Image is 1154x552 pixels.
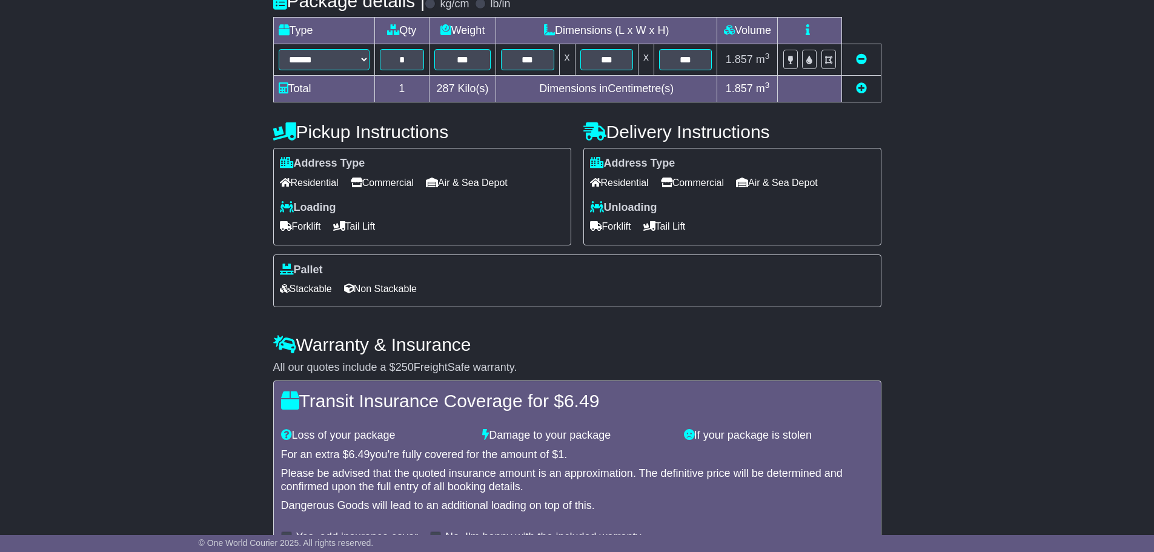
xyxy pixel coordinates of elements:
td: Total [273,76,374,102]
td: Kilo(s) [429,76,496,102]
div: Damage to your package [476,429,678,442]
label: No, I'm happy with the included warranty [445,531,642,544]
span: Commercial [661,173,724,192]
td: Dimensions in Centimetre(s) [496,76,717,102]
span: Forklift [590,217,631,236]
label: Yes, add insurance cover [296,531,418,544]
td: Type [273,18,374,44]
label: Address Type [590,157,675,170]
label: Pallet [280,264,323,277]
span: Residential [280,173,339,192]
a: Remove this item [856,53,867,65]
span: Stackable [280,279,332,298]
h4: Warranty & Insurance [273,334,881,354]
label: Loading [280,201,336,214]
span: Tail Lift [643,217,686,236]
span: Commercial [351,173,414,192]
td: Qty [374,18,429,44]
span: © One World Courier 2025. All rights reserved. [199,538,374,548]
span: 1 [558,448,564,461]
span: Air & Sea Depot [736,173,818,192]
span: 1.857 [726,82,753,95]
span: m [756,53,770,65]
div: All our quotes include a $ FreightSafe warranty. [273,361,881,374]
span: Non Stackable [344,279,417,298]
h4: Transit Insurance Coverage for $ [281,391,874,411]
h4: Pickup Instructions [273,122,571,142]
h4: Delivery Instructions [583,122,881,142]
td: Weight [429,18,496,44]
td: x [638,44,654,76]
a: Add new item [856,82,867,95]
span: 6.49 [349,448,370,461]
span: Forklift [280,217,321,236]
span: 250 [396,361,414,373]
label: Unloading [590,201,657,214]
div: If your package is stolen [678,429,880,442]
span: 1.857 [726,53,753,65]
span: m [756,82,770,95]
sup: 3 [765,52,770,61]
div: Loss of your package [275,429,477,442]
div: Please be advised that the quoted insurance amount is an approximation. The definitive price will... [281,467,874,493]
span: 6.49 [564,391,599,411]
div: For an extra $ you're fully covered for the amount of $ . [281,448,874,462]
td: Volume [717,18,778,44]
span: Tail Lift [333,217,376,236]
td: 1 [374,76,429,102]
sup: 3 [765,81,770,90]
td: x [559,44,575,76]
td: Dimensions (L x W x H) [496,18,717,44]
span: Residential [590,173,649,192]
span: 287 [437,82,455,95]
label: Address Type [280,157,365,170]
span: Air & Sea Depot [426,173,508,192]
div: Dangerous Goods will lead to an additional loading on top of this. [281,499,874,513]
